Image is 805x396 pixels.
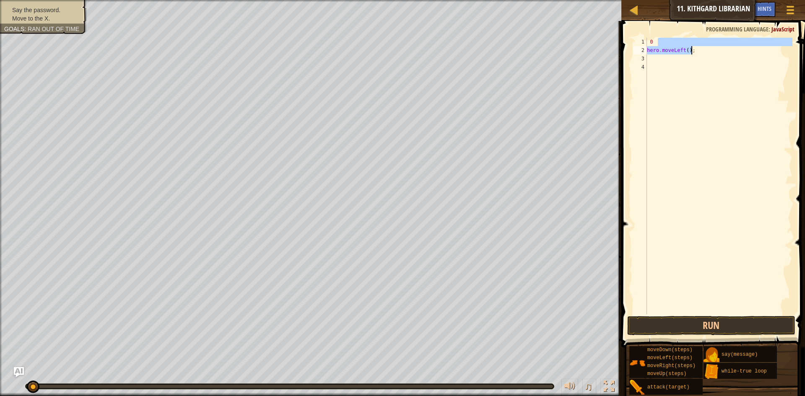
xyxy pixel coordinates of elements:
span: : [24,26,28,32]
img: portrait.png [704,347,719,363]
button: Toggle fullscreen [600,379,617,396]
img: portrait.png [704,364,719,380]
span: attack(target) [647,384,690,390]
span: : [769,25,771,33]
button: Adjust volume [561,379,578,396]
span: Hints [758,5,771,13]
span: JavaScript [771,25,795,33]
button: Show game menu [780,2,801,21]
img: portrait.png [629,380,645,396]
span: moveRight(steps) [647,363,696,369]
span: moveLeft(steps) [647,355,693,361]
span: Ran out of time [28,26,79,32]
span: moveUp(steps) [647,371,687,377]
span: Move to the X. [12,15,50,22]
span: Goals [4,26,24,32]
li: Say the password. [4,6,80,14]
span: while-true loop [722,368,767,374]
div: 4 [633,63,647,71]
span: moveDown(steps) [647,347,693,353]
span: ♫ [584,380,592,393]
span: Say the password. [12,7,60,13]
div: 2 [633,46,647,54]
button: Run [627,316,795,335]
span: Programming language [706,25,769,33]
div: 1 [633,38,647,46]
div: 3 [633,54,647,63]
button: Ask AI [731,2,753,17]
span: Ask AI [735,5,749,13]
button: ♫ [582,379,597,396]
span: say(message) [722,352,758,357]
li: Move to the X. [4,14,80,23]
button: Ask AI [14,367,24,377]
img: portrait.png [629,355,645,371]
